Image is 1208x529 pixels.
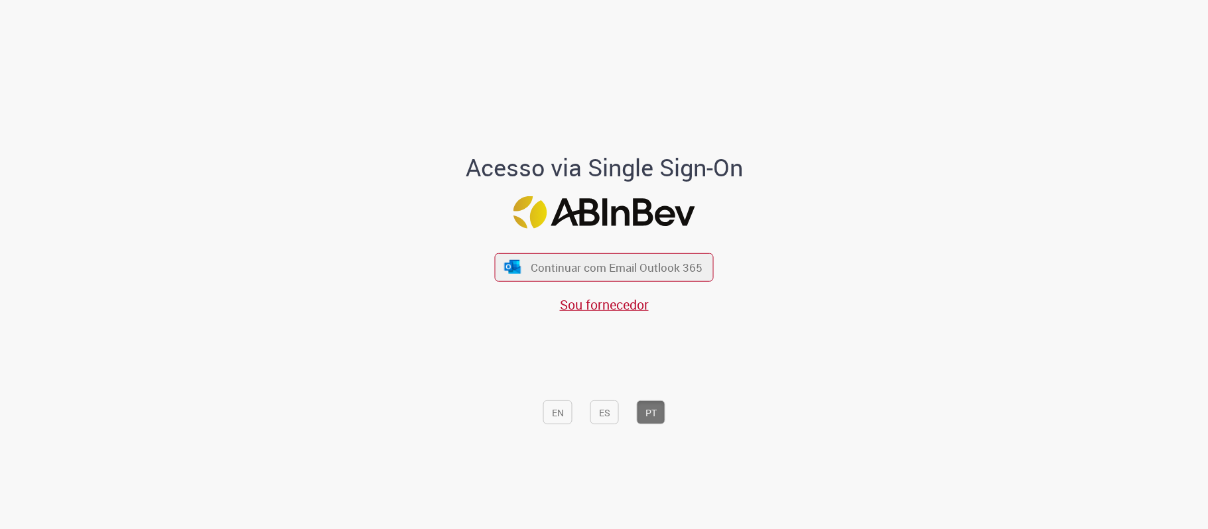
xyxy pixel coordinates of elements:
img: Logotipo ABInBev [513,196,695,229]
button: EN [543,400,572,424]
img: ícone Azure/Microsoft 360 [503,260,521,274]
button: ES [590,400,619,424]
font: Continuar com Email Outlook 365 [531,260,703,275]
font: PT [645,406,657,419]
font: Acesso via Single Sign-On [466,151,743,183]
a: Sou fornecedor [560,295,649,313]
font: ES [599,406,610,419]
font: EN [552,406,564,419]
button: PT [637,400,665,424]
button: ícone Azure/Microsoft 360 Continuar com Email Outlook 365 [495,253,714,281]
